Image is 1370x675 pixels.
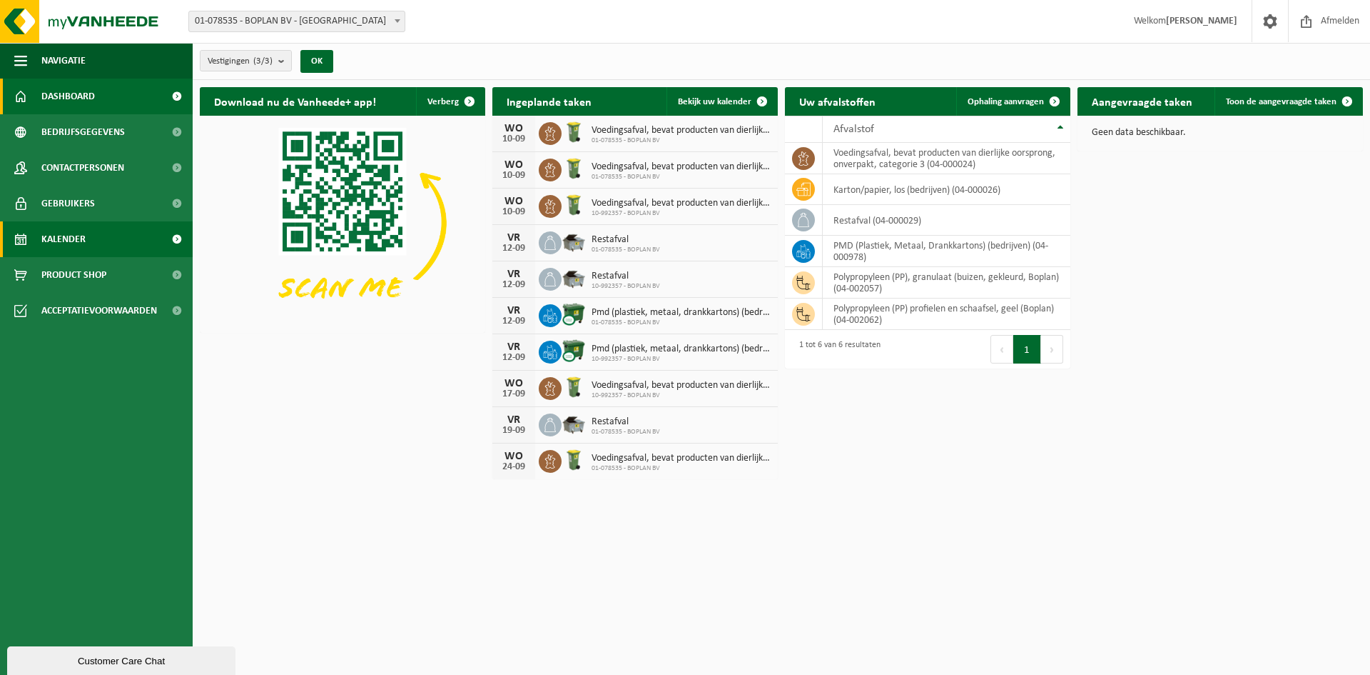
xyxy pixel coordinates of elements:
[499,378,528,389] div: WO
[1013,335,1041,364] button: 1
[823,205,1070,236] td: restafval (04-000029)
[562,411,586,436] img: WB-5000-GAL-GY-01
[499,207,528,217] div: 10-09
[592,380,771,391] span: Voedingsafval, bevat producten van dierlijke oorsprong, onverpakt, categorie 3
[562,193,586,217] img: WB-0140-HPE-GN-50
[592,198,771,209] span: Voedingsafval, bevat producten van dierlijke oorsprong, onverpakt, categorie 3
[200,116,485,330] img: Download de VHEPlus App
[499,305,528,316] div: VR
[592,428,660,436] span: 01-078535 - BOPLAN BV
[1166,16,1237,26] strong: [PERSON_NAME]
[41,186,95,221] span: Gebruikers
[499,462,528,472] div: 24-09
[833,124,874,135] span: Afvalstof
[592,173,771,181] span: 01-078535 - BOPLAN BV
[41,43,86,79] span: Navigatie
[416,87,484,116] button: Verberg
[592,464,771,473] span: 01-078535 - BOPLAN BV
[562,375,586,399] img: WB-0140-HPE-GN-50
[592,209,771,218] span: 10-992357 - BOPLAN BV
[499,353,528,363] div: 12-09
[592,344,771,355] span: Pmd (plastiek, metaal, drankkartons) (bedrijven)
[188,11,405,32] span: 01-078535 - BOPLAN BV - MOORSELE
[41,150,124,186] span: Contactpersonen
[499,414,528,426] div: VR
[592,136,771,145] span: 01-078535 - BOPLAN BV
[499,451,528,462] div: WO
[41,221,86,257] span: Kalender
[592,271,660,282] span: Restafval
[499,426,528,436] div: 19-09
[499,341,528,353] div: VR
[785,87,890,115] h2: Uw afvalstoffen
[1226,97,1336,106] span: Toon de aangevraagde taken
[499,389,528,399] div: 17-09
[823,267,1070,299] td: polypropyleen (PP), granulaat (buizen, gekleurd, Boplan) (04-002057)
[41,79,95,114] span: Dashboard
[956,87,1069,116] a: Ophaling aanvragen
[41,293,157,329] span: Acceptatievoorwaarden
[41,114,125,150] span: Bedrijfsgegevens
[427,97,459,106] span: Verberg
[1214,87,1361,116] a: Toon de aangevraagde taken
[592,161,771,173] span: Voedingsafval, bevat producten van dierlijke oorsprong, onverpakt, categorie 3
[1092,128,1349,138] p: Geen data beschikbaar.
[592,416,660,428] span: Restafval
[189,11,405,31] span: 01-078535 - BOPLAN BV - MOORSELE
[592,234,660,246] span: Restafval
[499,171,528,181] div: 10-09
[592,453,771,464] span: Voedingsafval, bevat producten van dierlijke oorsprong, onverpakt, categorie 3
[499,196,528,207] div: WO
[666,87,776,116] a: Bekijk uw kalender
[592,355,771,364] span: 10-992357 - BOPLAN BV
[592,307,771,319] span: Pmd (plastiek, metaal, drankkartons) (bedrijven)
[562,266,586,290] img: WB-5000-GAL-GY-01
[562,120,586,144] img: WB-0140-HPE-GN-50
[499,244,528,254] div: 12-09
[592,246,660,254] span: 01-078535 - BOPLAN BV
[592,319,771,327] span: 01-078535 - BOPLAN BV
[499,280,528,290] div: 12-09
[823,299,1070,330] td: polypropyleen (PP) profielen en schaafsel, geel (Boplan) (04-002062)
[592,391,771,400] span: 10-992357 - BOPLAN BV
[499,123,528,134] div: WO
[499,316,528,326] div: 12-09
[823,236,1070,267] td: PMD (Plastiek, Metaal, Drankkartons) (bedrijven) (04-000978)
[823,174,1070,205] td: karton/papier, los (bedrijven) (04-000026)
[200,50,292,71] button: Vestigingen(3/3)
[592,125,771,136] span: Voedingsafval, bevat producten van dierlijke oorsprong, onverpakt, categorie 3
[200,87,390,115] h2: Download nu de Vanheede+ app!
[592,282,660,291] span: 10-992357 - BOPLAN BV
[1077,87,1207,115] h2: Aangevraagde taken
[562,339,586,363] img: WB-1100-CU
[562,302,586,326] img: WB-1100-CU
[7,644,238,675] iframe: chat widget
[1041,335,1063,364] button: Next
[499,269,528,280] div: VR
[968,97,1044,106] span: Ophaling aanvragen
[792,334,881,365] div: 1 tot 6 van 6 resultaten
[678,97,751,106] span: Bekijk uw kalender
[41,257,106,293] span: Product Shop
[492,87,606,115] h2: Ingeplande taken
[208,51,273,72] span: Vestigingen
[990,335,1013,364] button: Previous
[562,229,586,254] img: WB-5000-GAL-GY-01
[562,448,586,472] img: WB-0140-HPE-GN-50
[300,50,333,73] button: OK
[499,232,528,244] div: VR
[562,156,586,181] img: WB-0140-HPE-GN-50
[499,159,528,171] div: WO
[823,143,1070,174] td: voedingsafval, bevat producten van dierlijke oorsprong, onverpakt, categorie 3 (04-000024)
[253,56,273,66] count: (3/3)
[499,134,528,144] div: 10-09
